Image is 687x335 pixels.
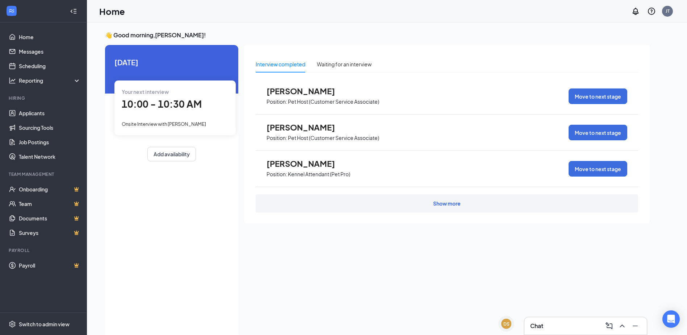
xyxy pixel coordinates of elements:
[19,211,81,226] a: DocumentsCrown
[631,7,640,16] svg: Notifications
[19,106,81,120] a: Applicants
[99,5,125,17] h1: Home
[267,98,287,105] p: Position:
[433,200,461,207] div: Show more
[503,321,510,327] div: DS
[288,135,379,141] p: Pet Host (Customer Service Associate)
[267,135,287,141] p: Position:
[19,197,81,211] a: TeamCrown
[267,86,346,96] span: [PERSON_NAME]
[9,77,16,84] svg: Analysis
[122,88,169,95] span: Your next interview
[629,320,641,332] button: Minimize
[19,30,81,44] a: Home
[267,159,346,168] span: [PERSON_NAME]
[603,320,615,332] button: ComposeMessage
[19,120,81,135] a: Sourcing Tools
[19,182,81,197] a: OnboardingCrown
[569,161,627,177] button: Move to next stage
[19,44,81,59] a: Messages
[267,123,346,132] span: [PERSON_NAME]
[256,60,305,68] div: Interview completed
[666,8,670,14] div: JT
[9,247,79,253] div: Payroll
[569,125,627,140] button: Move to next stage
[662,310,680,328] div: Open Intercom Messenger
[618,322,627,330] svg: ChevronUp
[19,77,81,84] div: Reporting
[19,258,81,273] a: PayrollCrown
[19,59,81,73] a: Scheduling
[19,320,70,328] div: Switch to admin view
[9,320,16,328] svg: Settings
[19,226,81,240] a: SurveysCrown
[122,98,202,110] span: 10:00 - 10:30 AM
[317,60,372,68] div: Waiting for an interview
[122,121,206,127] span: Onsite Interview with [PERSON_NAME]
[19,135,81,149] a: Job Postings
[267,171,287,178] p: Position:
[9,95,79,101] div: Hiring
[19,149,81,164] a: Talent Network
[288,171,350,178] p: Kennel Attendant (Pet Pro)
[114,57,229,68] span: [DATE]
[8,7,15,15] svg: WorkstreamLogo
[530,322,543,330] h3: Chat
[70,8,77,15] svg: Collapse
[569,88,627,104] button: Move to next stage
[288,98,379,105] p: Pet Host (Customer Service Associate)
[147,147,196,161] button: Add availability
[631,322,640,330] svg: Minimize
[105,31,650,39] h3: 👋 Good morning, [PERSON_NAME] !
[616,320,628,332] button: ChevronUp
[605,322,613,330] svg: ComposeMessage
[9,171,79,177] div: Team Management
[647,7,656,16] svg: QuestionInfo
